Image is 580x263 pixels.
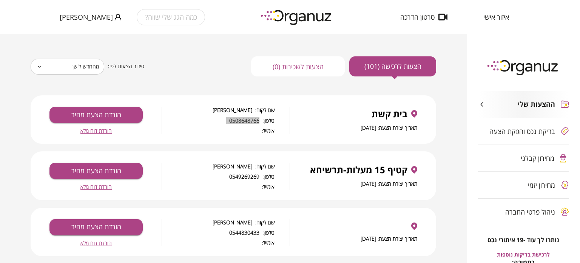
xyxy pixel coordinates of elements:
span: נותרו לך עוד -19 איתורי נכס [487,237,559,244]
span: תאריך יצירת הצעה: [DATE] [361,124,417,131]
span: סרטון הדרכה [400,13,435,21]
button: הצעות לשכירות (0) [251,56,345,76]
button: איזור אישי [472,13,520,21]
span: טלפון: 0544830433 [162,229,275,236]
button: ההצעות שלי [478,91,569,118]
button: הורדת דוח מלא [80,240,112,246]
button: הורדת הצעת מחיר [49,163,143,179]
span: טלפון: 0549269269 [162,173,275,180]
button: הורדת דוח מלא [80,184,112,190]
span: איזור אישי [483,13,509,21]
button: הצעות לרכישה (101) [349,56,436,76]
img: logo [482,57,565,78]
button: הורדת הצעת מחיר [49,219,143,235]
button: סרטון הדרכה [389,13,459,21]
span: שם לקוח: [PERSON_NAME] [162,219,275,226]
span: תאריך יצירת הצעה: [DATE] [361,235,417,242]
span: שם לקוח: [PERSON_NAME] [162,163,275,170]
span: אימייל: [162,240,275,246]
img: logo [255,7,338,28]
span: סידור הצעות לפי: [108,63,144,70]
span: אימייל: [162,128,275,134]
span: אימייל: [162,184,275,190]
span: [PERSON_NAME] [60,13,113,21]
span: בית קשת [372,109,407,119]
button: לרכישת בדיקות נוספות [497,251,550,258]
button: [PERSON_NAME] [60,12,122,22]
span: שם לקוח: [PERSON_NAME] [162,107,275,113]
span: ההצעות שלי [518,100,555,109]
button: הורדת הצעת מחיר [49,107,143,123]
span: טלפון: 0508648766 [162,117,275,124]
span: תאריך יצירת הצעה: [DATE] [361,180,417,187]
button: הורדת דוח מלא [80,128,112,134]
span: קטיף 15 מעלות-תרשיחא [310,165,407,175]
div: מהחדש לישן [31,56,104,77]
